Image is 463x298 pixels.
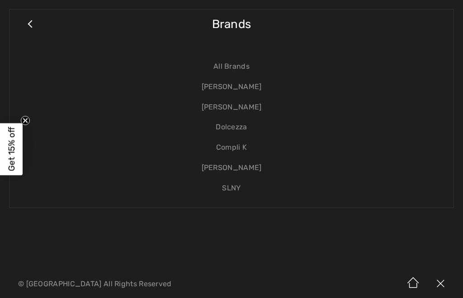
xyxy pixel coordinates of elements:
p: © [GEOGRAPHIC_DATA] All Rights Reserved [18,281,272,287]
a: [PERSON_NAME] [19,158,444,178]
a: All Brands [19,57,444,77]
span: Help [21,6,39,14]
span: Get 15% off [6,127,17,171]
a: SLNY [19,178,444,199]
button: Close teaser [21,116,30,125]
a: [PERSON_NAME] [19,77,444,97]
a: Dolcezza [19,117,444,137]
img: X [427,270,454,298]
a: Compli K [19,137,444,158]
a: [PERSON_NAME] [19,97,444,118]
img: Home [400,270,427,298]
span: Brands [212,8,251,40]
